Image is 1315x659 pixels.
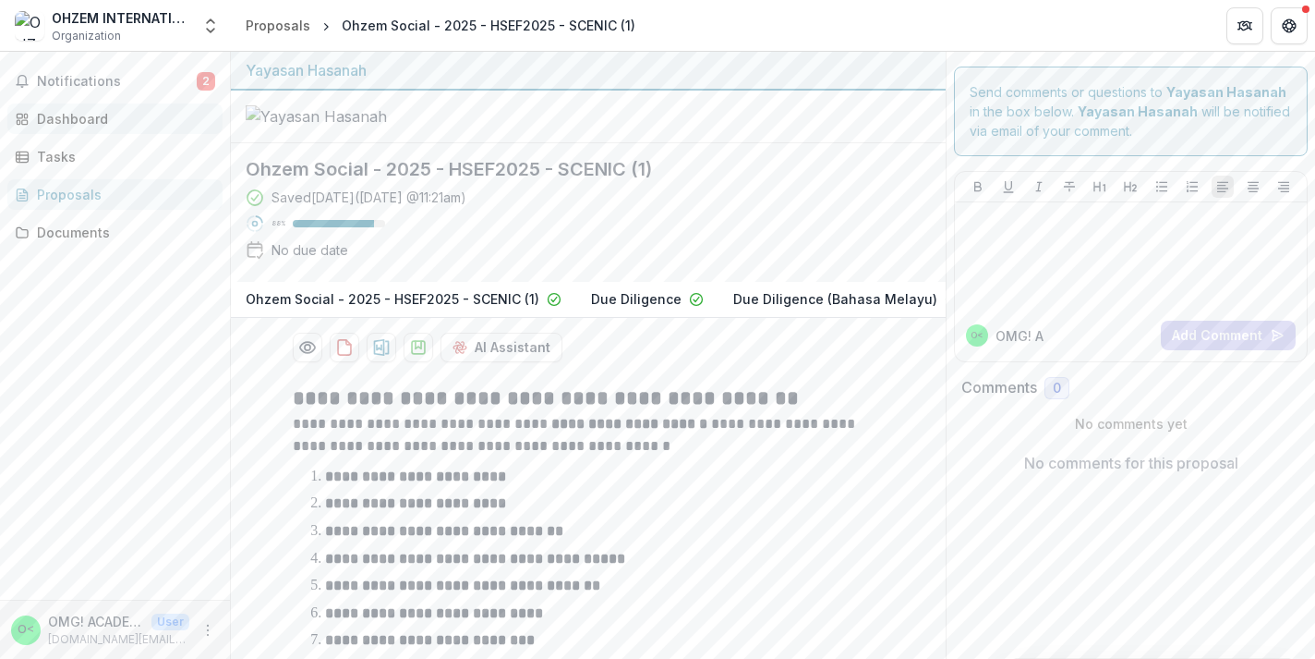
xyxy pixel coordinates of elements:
a: Dashboard [7,104,223,134]
a: Tasks [7,141,223,172]
div: Tasks [37,147,208,166]
button: Align Left [1212,176,1234,198]
p: OMG! A [995,326,1044,346]
p: Ohzem Social - 2025 - HSEF2025 - SCENIC (1) [246,289,539,309]
button: Bold [967,176,989,198]
span: 0 [1053,381,1061,397]
button: Align Right [1273,176,1295,198]
div: Proposals [246,16,310,35]
button: Add Comment [1161,321,1296,350]
button: More [197,619,219,641]
button: Preview 77cccf24-a0d1-43e5-a756-67d14c00c27d-3.pdf [293,333,322,362]
p: OMG! ACADEMY <[DOMAIN_NAME][EMAIL_ADDRESS][DOMAIN_NAME]> [48,612,144,631]
p: Due Diligence [591,289,682,309]
p: User [151,614,189,630]
a: Documents [7,217,223,248]
h2: Ohzem Social - 2025 - HSEF2025 - SCENIC (1) [246,158,901,180]
button: Underline [997,176,1019,198]
button: Open entity switcher [198,7,223,44]
p: [DOMAIN_NAME][EMAIL_ADDRESS][DOMAIN_NAME] [48,631,189,648]
p: Due Diligence (Bahasa Melayu) [733,289,937,309]
button: Ordered List [1181,176,1203,198]
span: Organization [52,28,121,44]
p: 88 % [271,217,285,230]
button: Align Center [1242,176,1264,198]
img: OHZEM INTERNATIONAL [15,11,44,41]
button: Italicize [1028,176,1050,198]
button: Heading 1 [1089,176,1111,198]
div: Ohzem Social - 2025 - HSEF2025 - SCENIC (1) [342,16,635,35]
strong: Yayasan Hasanah [1078,104,1198,119]
span: 2 [197,72,215,91]
button: AI Assistant [440,333,562,362]
a: Proposals [7,179,223,210]
button: Get Help [1271,7,1308,44]
button: Partners [1226,7,1263,44]
button: download-proposal [330,333,359,362]
button: Bullet List [1151,176,1173,198]
div: Saved [DATE] ( [DATE] @ 11:21am ) [271,188,466,207]
strong: Yayasan Hasanah [1166,84,1286,100]
img: Yayasan Hasanah [246,105,430,128]
nav: breadcrumb [238,12,643,39]
div: No due date [271,240,348,260]
div: Documents [37,223,208,242]
div: Proposals [37,185,208,204]
a: Proposals [238,12,318,39]
div: Yayasan Hasanah [246,59,931,81]
button: Notifications2 [7,67,223,96]
button: download-proposal [367,333,396,362]
span: Notifications [37,74,197,90]
div: Dashboard [37,109,208,128]
button: Heading 2 [1119,176,1141,198]
div: OHZEM INTERNATIONAL [52,8,190,28]
button: download-proposal [404,333,433,362]
h2: Comments [961,379,1037,397]
div: OMG! ACADEMY <omgbki.academy@gmail.com> [971,331,983,340]
p: No comments yet [961,414,1300,433]
button: Strike [1058,176,1080,198]
div: OMG! ACADEMY <omgbki.academy@gmail.com> [18,624,34,636]
p: No comments for this proposal [1024,452,1238,474]
div: Send comments or questions to in the box below. will be notified via email of your comment. [954,67,1308,156]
